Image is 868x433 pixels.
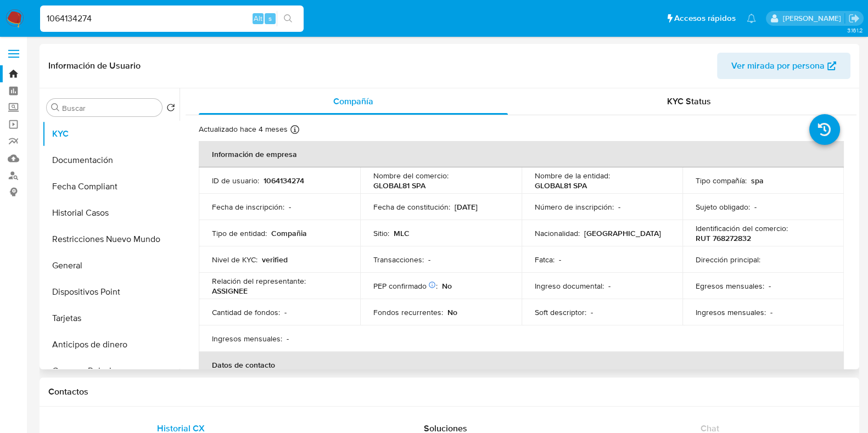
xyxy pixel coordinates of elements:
p: verified [262,255,288,265]
p: PEP confirmado : [373,281,438,291]
p: - [289,202,291,212]
p: Cantidad de fondos : [212,307,280,317]
p: - [754,202,757,212]
p: - [618,202,620,212]
button: Dispositivos Point [42,279,180,305]
p: GLOBAL81 SPA [535,181,587,190]
button: Fecha Compliant [42,173,180,200]
input: Buscar [62,103,158,113]
th: Información de empresa [199,141,844,167]
p: Sujeto obligado : [696,202,750,212]
span: Compañía [333,95,373,108]
p: Ingresos mensuales : [696,307,766,317]
span: KYC Status [667,95,711,108]
button: search-icon [277,11,299,26]
button: Ver mirada por persona [717,53,850,79]
p: camilafernanda.paredessaldano@mercadolibre.cl [782,13,844,24]
p: - [770,307,772,317]
p: 1064134274 [264,176,304,185]
p: Ingreso documental : [535,281,604,291]
p: MLC [394,228,410,238]
h1: Contactos [48,386,850,397]
a: Notificaciones [747,14,756,23]
span: Alt [254,13,262,24]
p: Soft descriptor : [535,307,586,317]
p: [GEOGRAPHIC_DATA] [584,228,661,238]
p: Ingresos mensuales : [212,334,282,344]
h1: Información de Usuario [48,60,141,71]
span: Accesos rápidos [674,13,736,24]
p: No [447,307,457,317]
p: - [287,334,289,344]
span: Ver mirada por persona [731,53,825,79]
p: - [284,307,287,317]
p: [DATE] [455,202,478,212]
p: - [428,255,430,265]
button: Documentación [42,147,180,173]
p: Dirección principal : [696,255,760,265]
input: Buscar usuario o caso... [40,12,304,26]
p: RUT 768272832 [696,233,751,243]
p: Fondos recurrentes : [373,307,443,317]
p: Tipo de entidad : [212,228,267,238]
a: Salir [848,13,860,24]
p: Transacciones : [373,255,424,265]
p: No [442,281,452,291]
button: Restricciones Nuevo Mundo [42,226,180,252]
button: Anticipos de dinero [42,331,180,358]
p: Sitio : [373,228,389,238]
p: Fatca : [535,255,555,265]
p: - [769,281,771,291]
p: Nivel de KYC : [212,255,257,265]
p: Fecha de constitución : [373,202,450,212]
p: Actualizado hace 4 meses [199,124,288,134]
p: Egresos mensuales : [696,281,764,291]
p: Nacionalidad : [535,228,580,238]
button: KYC [42,121,180,147]
button: Volver al orden por defecto [166,103,175,115]
button: Cruces y Relaciones [42,358,180,384]
p: Nombre del comercio : [373,171,449,181]
p: ASSIGNEE [212,286,248,296]
p: spa [751,176,764,185]
p: - [559,255,561,265]
p: - [608,281,611,291]
p: - [591,307,593,317]
p: Tipo compañía : [696,176,747,185]
p: Relación del representante : [212,276,306,286]
button: General [42,252,180,279]
button: Historial Casos [42,200,180,226]
p: Fecha de inscripción : [212,202,284,212]
p: GLOBAL81 SPA [373,181,425,190]
span: s [268,13,272,24]
p: ID de usuario : [212,176,259,185]
button: Tarjetas [42,305,180,331]
p: Compañia [271,228,307,238]
p: Nombre de la entidad : [535,171,610,181]
p: Identificación del comercio : [696,223,788,233]
p: Número de inscripción : [535,202,614,212]
button: Buscar [51,103,60,112]
th: Datos de contacto [199,352,844,378]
